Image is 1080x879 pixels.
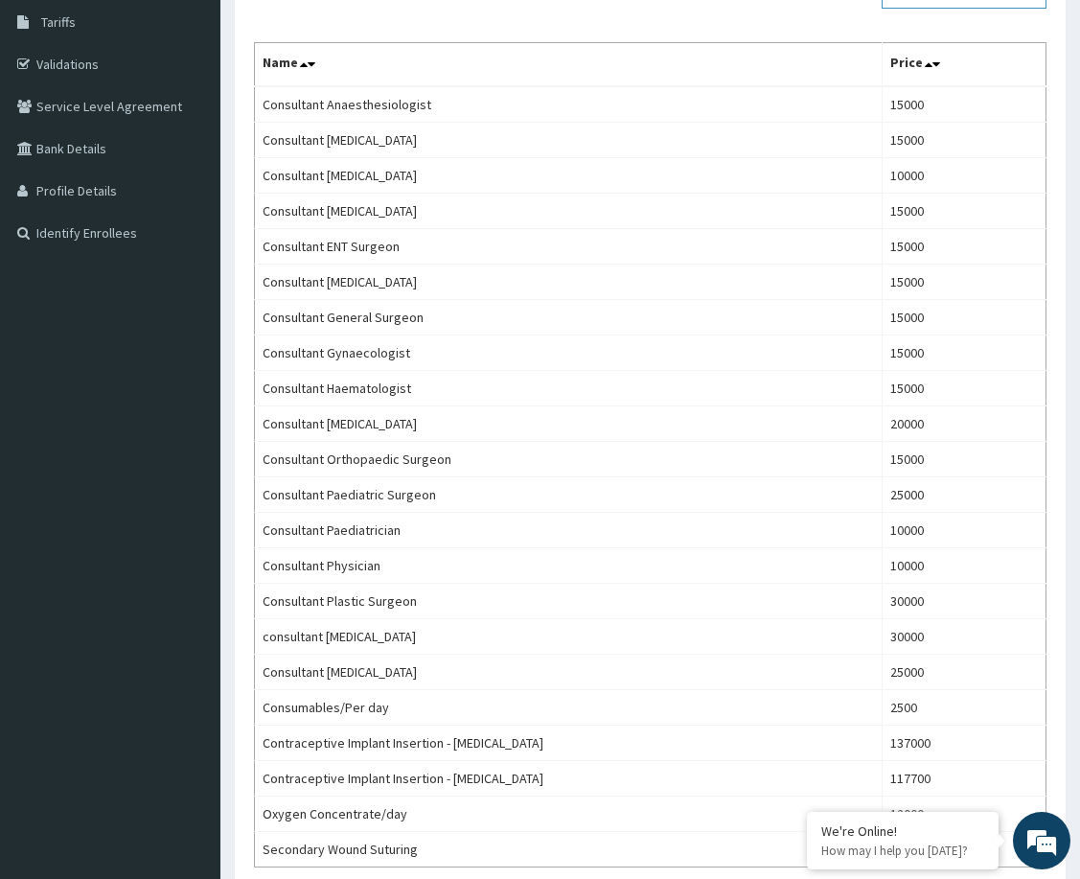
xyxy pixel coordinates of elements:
td: 15000 [882,300,1046,335]
td: Consultant [MEDICAL_DATA] [255,265,883,300]
td: 15000 [882,371,1046,406]
td: Consultant [MEDICAL_DATA] [255,194,883,229]
td: Consultant Physician [255,548,883,584]
td: Consultant [MEDICAL_DATA] [255,123,883,158]
td: 2500 [882,690,1046,726]
td: Consultant Anaesthesiologist [255,86,883,123]
td: 30000 [882,619,1046,655]
div: Minimize live chat window [314,10,360,56]
td: Contraceptive Implant Insertion - [MEDICAL_DATA] [255,726,883,761]
div: Chat with us now [100,107,322,132]
td: 15000 [882,265,1046,300]
td: 15000 [882,86,1046,123]
td: 30000 [882,584,1046,619]
textarea: Type your message and hit 'Enter' [10,523,365,590]
span: We're online! [111,242,264,435]
td: Consumables/Per day [255,690,883,726]
td: consultant [MEDICAL_DATA] [255,619,883,655]
td: 15000 [882,229,1046,265]
td: 10000 [882,158,1046,194]
td: Consultant Paediatrician [255,513,883,548]
td: 10000 [882,513,1046,548]
td: 25000 [882,477,1046,513]
td: 12000 [882,797,1046,832]
span: Tariffs [41,13,76,31]
td: 15000 [882,335,1046,371]
p: How may I help you today? [821,843,984,859]
td: 15000 [882,442,1046,477]
td: Contraceptive Implant Insertion - [MEDICAL_DATA] [255,761,883,797]
td: Consultant General Surgeon [255,300,883,335]
td: 20000 [882,406,1046,442]
td: 10000 [882,548,1046,584]
td: Consultant Haematologist [255,371,883,406]
th: Price [882,43,1046,87]
td: Secondary Wound Suturing [255,832,883,867]
td: Oxygen Concentrate/day [255,797,883,832]
th: Name [255,43,883,87]
div: We're Online! [821,822,984,840]
td: Consultant Plastic Surgeon [255,584,883,619]
td: Consultant ENT Surgeon [255,229,883,265]
td: 25000 [882,655,1046,690]
td: 15000 [882,123,1046,158]
td: Consultant Gynaecologist [255,335,883,371]
img: d_794563401_company_1708531726252_794563401 [35,96,78,144]
td: Consultant [MEDICAL_DATA] [255,655,883,690]
td: Consultant [MEDICAL_DATA] [255,406,883,442]
td: 15000 [882,194,1046,229]
td: Consultant Orthopaedic Surgeon [255,442,883,477]
td: 117700 [882,761,1046,797]
td: 137000 [882,726,1046,761]
td: Consultant [MEDICAL_DATA] [255,158,883,194]
td: Consultant Paediatric Surgeon [255,477,883,513]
